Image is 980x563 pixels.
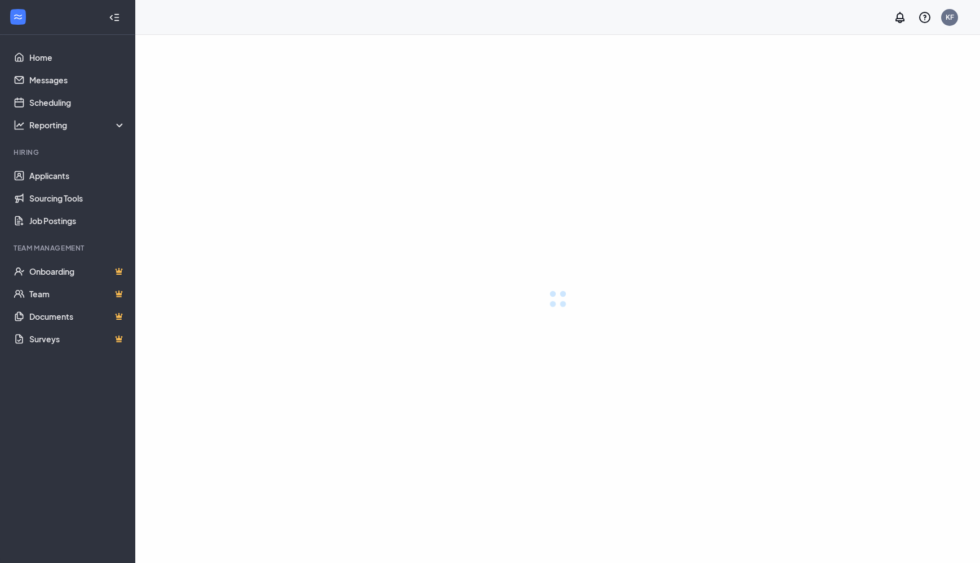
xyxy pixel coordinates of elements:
[14,119,25,131] svg: Analysis
[12,11,24,23] svg: WorkstreamLogo
[29,187,126,209] a: Sourcing Tools
[29,305,126,328] a: DocumentsCrown
[109,12,120,23] svg: Collapse
[946,12,954,22] div: KF
[29,164,126,187] a: Applicants
[29,119,126,131] div: Reporting
[918,11,932,24] svg: QuestionInfo
[29,328,126,350] a: SurveysCrown
[14,243,123,253] div: Team Management
[29,283,126,305] a: TeamCrown
[29,260,126,283] a: OnboardingCrown
[29,209,126,232] a: Job Postings
[14,148,123,157] div: Hiring
[893,11,907,24] svg: Notifications
[29,91,126,114] a: Scheduling
[29,69,126,91] a: Messages
[29,46,126,69] a: Home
